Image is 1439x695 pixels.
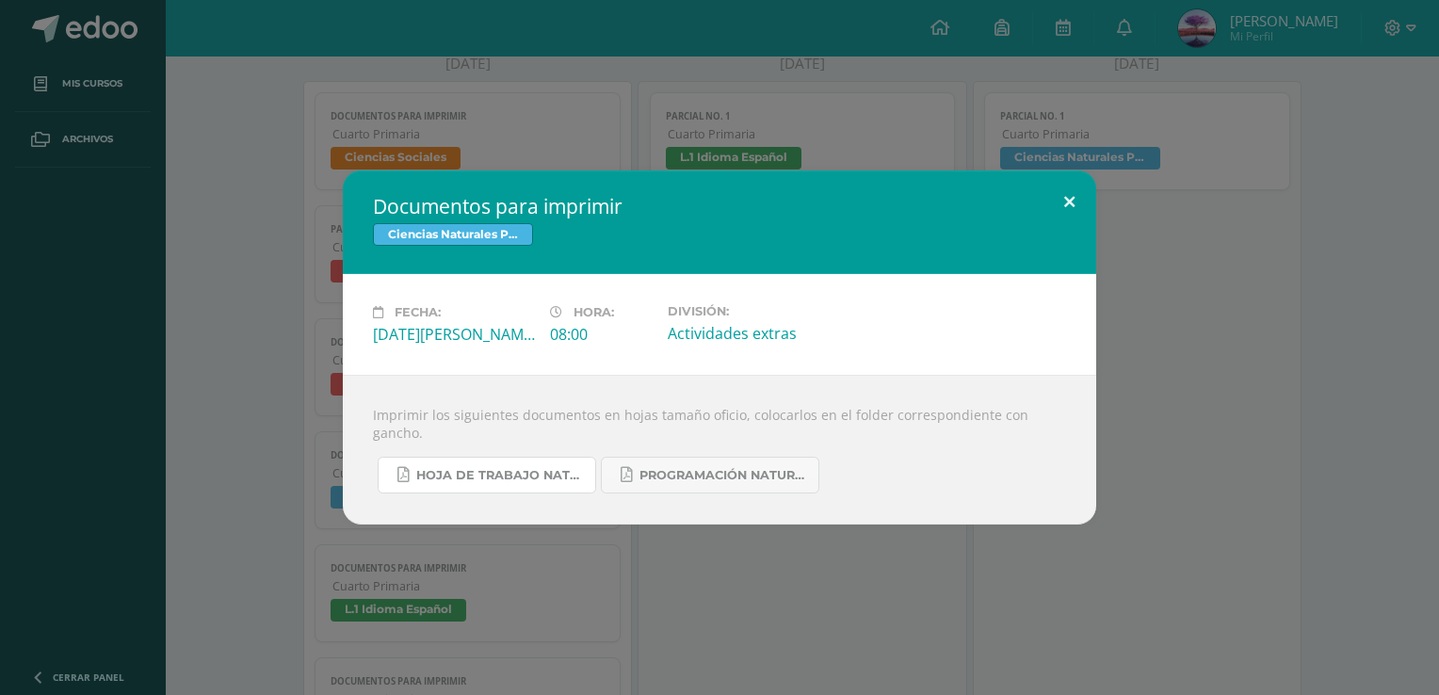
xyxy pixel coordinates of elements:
div: 08:00 [550,324,653,345]
div: Imprimir los siguientes documentos en hojas tamaño oficio, colocarlos en el folder correspondient... [343,375,1096,525]
a: Programación Naturales Unidad 4 (1).pdf [601,457,819,493]
span: Programación Naturales Unidad 4 (1).pdf [639,468,809,483]
span: Hora: [574,305,614,319]
span: Hoja de trabajo Naturales U 4....pdf [416,468,586,483]
div: Actividades extras [668,323,830,344]
div: [DATE][PERSON_NAME] [373,324,535,345]
label: División: [668,304,830,318]
span: Fecha: [395,305,441,319]
span: Ciencias Naturales Productividad y Desarrollo [373,223,533,246]
button: Close (Esc) [1043,170,1096,234]
a: Hoja de trabajo Naturales U 4....pdf [378,457,596,493]
h2: Documentos para imprimir [373,193,1066,219]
